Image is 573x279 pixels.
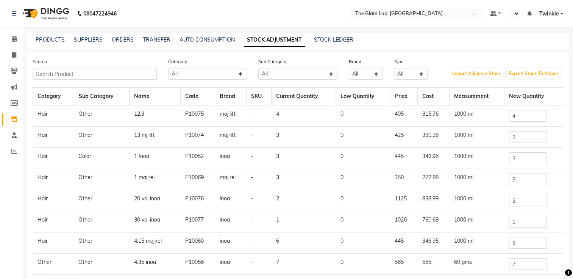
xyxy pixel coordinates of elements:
[74,169,129,190] td: Other
[215,232,247,254] td: inoa
[272,254,336,275] td: 7
[244,33,305,47] a: STOCK ADJUSTMENT
[418,105,450,127] td: 315.76
[33,105,74,127] td: Hair
[390,254,418,275] td: 565
[74,254,129,275] td: Other
[181,211,215,232] td: P10077
[168,58,187,65] label: Category
[246,105,271,127] td: -
[215,88,247,105] th: Brand
[246,88,271,105] th: SKU
[246,127,271,148] td: -
[180,36,235,43] a: AUTO CONSUMPTION
[181,105,215,127] td: P10075
[504,88,563,105] th: New Quantity
[215,105,247,127] td: majilift
[130,190,181,211] td: 20 vol inoa
[33,58,47,65] label: Search
[215,169,247,190] td: majirel
[336,211,390,232] td: 0
[336,169,390,190] td: 0
[215,127,247,148] td: majilift
[36,36,65,43] a: PRODUCTS
[390,148,418,169] td: 445
[19,3,71,24] img: logo
[418,211,450,232] td: 760.68
[181,88,215,105] th: Code
[450,169,504,190] td: 1000 ml
[336,127,390,148] td: 0
[314,36,353,43] a: STOCK LEDGER
[246,232,271,254] td: -
[450,148,504,169] td: 1000 ml
[336,232,390,254] td: 0
[349,58,361,65] label: Brand
[130,232,181,254] td: 4.15 majirel
[130,254,181,275] td: 4.35 inoa
[539,10,559,18] span: Twinkle
[418,169,450,190] td: 272.88
[33,211,74,232] td: Hair
[181,127,215,148] td: P10074
[33,254,74,275] td: Other
[394,58,404,65] label: Type
[246,211,271,232] td: -
[390,211,418,232] td: 1020
[181,254,215,275] td: P10056
[272,105,336,127] td: 4
[130,127,181,148] td: 13 mjilift
[272,88,336,105] th: Current Quantity
[336,254,390,275] td: 0
[33,127,74,148] td: Hair
[450,254,504,275] td: 60 gms
[418,88,450,105] th: Cost
[215,190,247,211] td: inoa
[130,211,181,232] td: 30 vol inoa
[74,127,129,148] td: Other
[272,169,336,190] td: 3
[74,148,129,169] td: Color
[418,148,450,169] td: 346.95
[74,88,129,105] th: Sub Category
[33,88,74,105] th: Category
[33,148,74,169] td: Hair
[390,169,418,190] td: 350
[450,68,503,79] button: Import Adjusted Stock
[336,190,390,211] td: 0
[74,232,129,254] td: Other
[74,105,129,127] td: Other
[74,211,129,232] td: Other
[215,254,247,275] td: inoa
[336,105,390,127] td: 0
[246,169,271,190] td: -
[74,36,103,43] a: SUPPLIERS
[390,232,418,254] td: 445
[143,36,170,43] a: TRANSFER
[33,232,74,254] td: Hair
[272,232,336,254] td: 6
[130,148,181,169] td: 1 Inoa
[418,190,450,211] td: 838.99
[33,169,74,190] td: Hair
[215,148,247,169] td: inoa
[246,254,271,275] td: -
[215,211,247,232] td: inoa
[181,190,215,211] td: P10076
[390,190,418,211] td: 1125
[272,127,336,148] td: 3
[450,105,504,127] td: 1000 ml
[418,254,450,275] td: 565
[272,190,336,211] td: 2
[130,88,181,105] th: Name
[450,127,504,148] td: 1000 ml
[390,127,418,148] td: 425
[272,148,336,169] td: 3
[272,211,336,232] td: 1
[450,190,504,211] td: 1000 ml
[418,232,450,254] td: 346.95
[450,232,504,254] td: 1000 ml
[181,169,215,190] td: P10069
[390,88,418,105] th: Price
[418,127,450,148] td: 331.36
